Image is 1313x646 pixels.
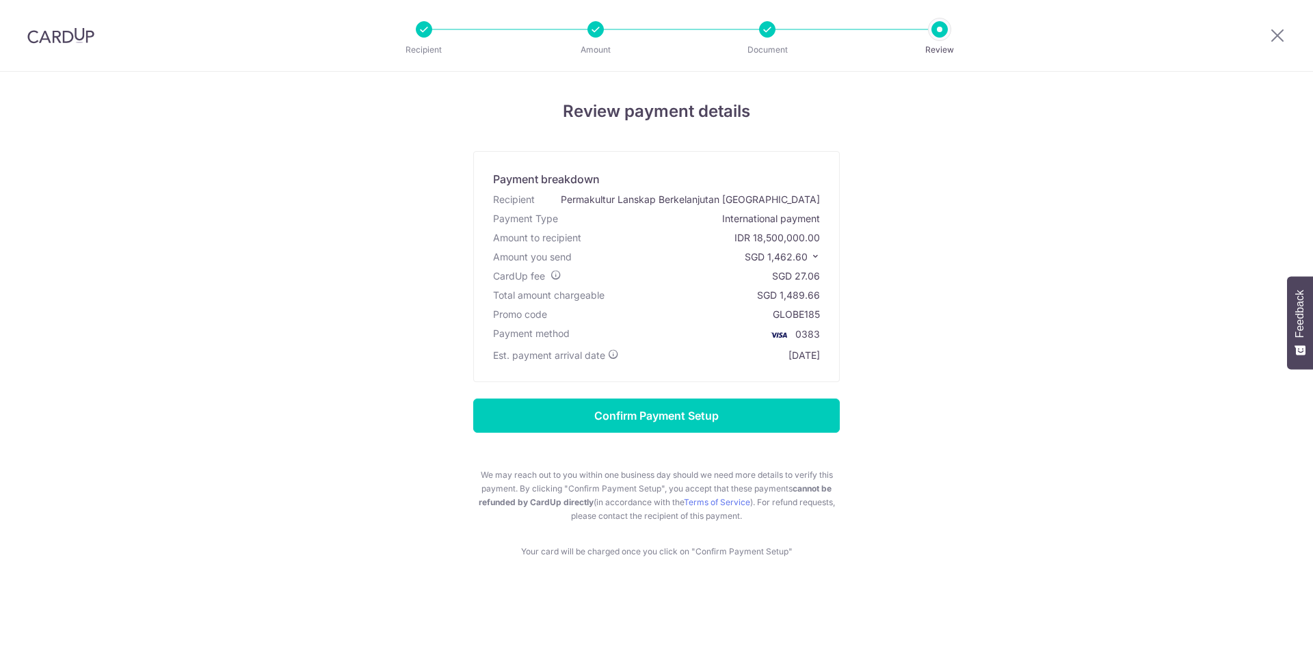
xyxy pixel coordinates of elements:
p: Amount [545,43,646,57]
a: Terms of Service [684,497,750,507]
div: Payment breakdown [493,171,600,187]
div: Permakultur Lanskap Berkelanjutan [GEOGRAPHIC_DATA] [561,193,820,206]
div: [DATE] [788,349,820,362]
input: Confirm Payment Setup [473,399,840,433]
div: Promo code [493,308,547,321]
div: GLOBE185 [773,308,820,321]
span: CardUp fee [493,270,545,282]
div: Amount you send [493,250,572,264]
img: CardUp [27,27,94,44]
img: <span class="translation_missing" title="translation missing: en.account_steps.new_confirm_form.b... [765,327,793,343]
span: translation missing: en.account_steps.new_confirm_form.xb_payment.header.payment_type [493,213,558,224]
p: Document [717,43,818,57]
button: Feedback - Show survey [1287,276,1313,369]
span: 0383 [795,328,820,340]
iframe: Opens a widget where you can find more information [1225,605,1299,639]
span: SGD 1,462.60 [745,251,808,263]
div: Est. payment arrival date [493,349,619,362]
p: Review [889,43,990,57]
div: Recipient [493,193,535,206]
p: Your card will be charged once you click on "Confirm Payment Setup" [473,545,840,558]
p: We may reach out to you within one business day should we need more details to verify this paymen... [473,468,840,523]
div: SGD 27.06 [772,269,820,283]
div: IDR 18,500,000.00 [734,231,820,245]
div: Amount to recipient [493,231,581,245]
div: Payment method [493,327,570,343]
span: Total amount chargeable [493,289,605,301]
div: SGD 1,489.66 [757,288,820,302]
p: SGD 1,462.60 [745,250,820,264]
p: Recipient [373,43,475,57]
span: Feedback [1294,290,1306,338]
div: International payment [722,212,820,226]
h4: Review payment details [256,99,1057,124]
